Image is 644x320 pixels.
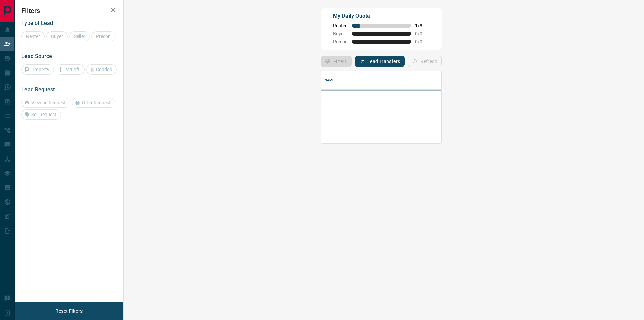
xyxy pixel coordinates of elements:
span: Renter [333,23,348,28]
span: Type of Lead [21,20,53,26]
span: Lead Source [21,53,52,59]
button: Lead Transfers [355,56,405,67]
h2: Filters [21,7,117,15]
span: Lead Request [21,86,55,93]
span: Precon [333,39,348,44]
span: 1 / 8 [415,23,430,28]
button: Reset Filters [51,305,87,317]
span: 0 / 0 [415,31,430,36]
div: Name [325,71,335,90]
p: My Daily Quota [333,12,430,20]
span: 0 / 0 [415,39,430,44]
span: Buyer [333,31,348,36]
div: Name [321,71,559,90]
